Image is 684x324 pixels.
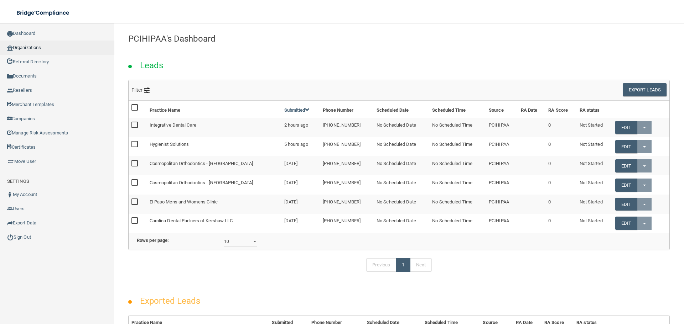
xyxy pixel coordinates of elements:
th: Scheduled Time [429,101,486,118]
a: Edit [615,179,637,192]
th: Phone Number [320,101,374,118]
a: Next [410,258,431,272]
span: Filter [131,87,150,93]
img: organization-icon.f8decf85.png [7,45,13,51]
a: Edit [615,198,637,211]
td: No Scheduled Time [429,214,486,233]
td: 0 [545,137,576,156]
td: No Scheduled Date [374,118,429,137]
td: Not Started [577,118,612,137]
td: PCIHIPAA [486,137,518,156]
td: Not Started [577,195,612,214]
td: PCIHIPAA [486,156,518,175]
img: bridge_compliance_login_screen.278c3ca4.svg [11,6,76,20]
img: ic_power_dark.7ecde6b1.png [7,234,14,240]
a: Submitted [284,107,310,113]
td: 5 hours ago [281,137,320,156]
td: Not Started [577,137,612,156]
td: [PHONE_NUMBER] [320,195,374,214]
td: [DATE] [281,214,320,233]
td: Hygienist Solutions [147,137,281,156]
td: 0 [545,156,576,175]
td: [DATE] [281,175,320,195]
b: Rows per page: [137,238,169,243]
th: RA status [577,101,612,118]
td: PCIHIPAA [486,195,518,214]
img: icon-documents.8dae5593.png [7,74,13,79]
td: Not Started [577,156,612,175]
td: No Scheduled Time [429,175,486,195]
h2: Exported Leads [133,291,207,311]
iframe: Drift Widget Chat Controller [561,273,675,302]
th: RA Score [545,101,576,118]
a: Edit [615,140,637,153]
td: El Paso Mens and Womens Clinic [147,195,281,214]
td: [PHONE_NUMBER] [320,156,374,175]
td: No Scheduled Date [374,175,429,195]
td: No Scheduled Date [374,195,429,214]
img: ic_dashboard_dark.d01f4a41.png [7,31,13,37]
img: ic_reseller.de258add.png [7,88,13,94]
td: [PHONE_NUMBER] [320,214,374,233]
td: 0 [545,195,576,214]
td: 0 [545,175,576,195]
th: Scheduled Date [374,101,429,118]
td: [PHONE_NUMBER] [320,175,374,195]
td: Integrative Dental Care [147,118,281,137]
td: PCIHIPAA [486,118,518,137]
a: Edit [615,217,637,230]
img: icon-users.e205127d.png [7,206,13,212]
h4: PCIHIPAA's Dashboard [128,34,670,43]
td: [PHONE_NUMBER] [320,118,374,137]
td: No Scheduled Time [429,195,486,214]
img: icon-filter@2x.21656d0b.png [144,87,150,93]
img: icon-export.b9366987.png [7,220,13,226]
td: 0 [545,214,576,233]
h2: Leads [133,55,171,75]
a: Edit [615,121,637,134]
td: [DATE] [281,156,320,175]
td: No Scheduled Date [374,214,429,233]
th: Source [486,101,518,118]
th: RA Date [518,101,545,118]
button: Export Leads [623,83,667,96]
td: 0 [545,118,576,137]
td: Not Started [577,214,612,233]
td: Carolina Dental Partners of Kershaw LLC [147,214,281,233]
td: PCIHIPAA [486,214,518,233]
td: No Scheduled Time [429,118,486,137]
th: Practice Name [147,101,281,118]
td: No Scheduled Time [429,156,486,175]
a: Edit [615,159,637,172]
td: Cosmopolitan Orthodontics - [GEOGRAPHIC_DATA] [147,175,281,195]
td: [DATE] [281,195,320,214]
a: Previous [366,258,396,272]
td: Cosmopolitan Orthodontics - [GEOGRAPHIC_DATA] [147,156,281,175]
td: No Scheduled Date [374,156,429,175]
a: 1 [396,258,410,272]
td: [PHONE_NUMBER] [320,137,374,156]
img: briefcase.64adab9b.png [7,158,14,165]
td: No Scheduled Date [374,137,429,156]
td: Not Started [577,175,612,195]
td: 2 hours ago [281,118,320,137]
td: No Scheduled Time [429,137,486,156]
img: ic_user_dark.df1a06c3.png [7,192,13,197]
td: PCIHIPAA [486,175,518,195]
label: SETTINGS [7,177,29,186]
